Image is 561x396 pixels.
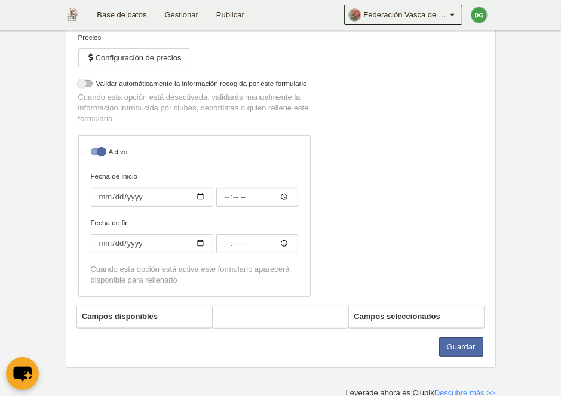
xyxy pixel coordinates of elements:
input: Fecha de fin [91,234,213,253]
input: Fecha de inicio [91,188,213,207]
img: c2l6ZT0zMHgzMCZmcz05JnRleHQ9REcmYmc9NDNhMDQ3.png [471,7,487,23]
button: chat-button [6,357,39,390]
input: Fecha de fin [216,234,298,253]
a: Federación Vasca de Voleibol [344,5,462,25]
p: Cuando esta opción está desactivada, validarás manualmente la información introducida por clubes,... [78,92,311,124]
div: Cuando esta opción está activa este formulario aparecerá disponible para rellenarlo [91,264,298,286]
span: Federación Vasca de Voleibol [364,9,447,21]
label: Activo [91,146,298,160]
button: Configuración de precios [78,48,189,67]
img: Federación Vasca de Voleibol [66,7,78,22]
div: Precios [78,32,311,43]
img: Oa2hBJ8rYK13.30x30.jpg [349,9,361,21]
label: Fecha de fin [91,217,298,253]
th: Campos seleccionados [349,306,484,327]
input: Fecha de inicio [216,188,298,207]
label: Validar automáticamente la información recogida por este formulario [78,78,311,92]
label: Fecha de inicio [91,171,298,207]
button: Guardar [439,337,483,357]
th: Campos disponibles [77,306,212,327]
